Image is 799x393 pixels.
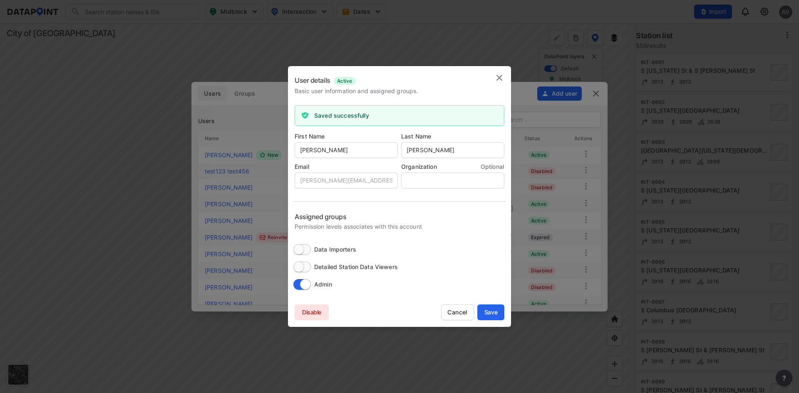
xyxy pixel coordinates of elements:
[295,163,398,171] p: Email
[494,73,504,83] img: close.efbf2170.svg
[441,304,474,320] button: Cancel
[295,212,504,222] p: Assigned groups
[314,245,356,254] span: Data Importers
[302,111,308,119] img: saved_successfully.cf34508e.svg
[477,308,504,316] span: Save
[334,77,356,85] label: Active
[295,308,329,316] span: Disable
[442,308,474,316] span: Cancel
[481,163,504,171] label: Optional
[477,304,504,320] button: Save
[295,222,504,231] p: Permission levels associates with this account
[295,87,418,95] p: Basic user information and assigned groups.
[401,132,504,141] p: Last Name
[295,304,329,320] button: Disable
[314,262,398,271] span: Detailed Station Data Viewers
[295,76,330,84] label: User details
[314,111,369,120] label: Saved successfully
[314,280,332,289] span: Admin
[401,163,504,171] p: Organization
[295,132,398,141] p: First Name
